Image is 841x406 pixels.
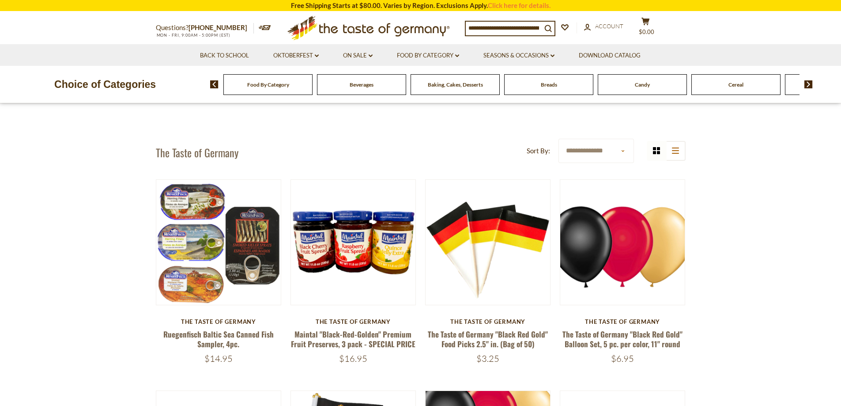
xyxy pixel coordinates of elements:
[541,81,557,88] a: Breads
[584,22,623,31] a: Account
[200,51,249,61] a: Back to School
[156,318,282,325] div: The Taste of Germany
[156,180,281,305] img: Ruegenfisch
[527,145,550,156] label: Sort By:
[163,329,274,349] a: Ruegenfisch Baltic Sea Canned Fish Sampler, 4pc.
[247,81,289,88] a: Food By Category
[291,180,416,305] img: Maintal
[639,28,654,35] span: $0.00
[428,329,548,349] a: The Taste of Germany "Black Red Gold" Food Picks 2.5" in. (Bag of 50)
[476,353,499,364] span: $3.25
[210,80,219,88] img: previous arrow
[350,81,373,88] a: Beverages
[291,329,415,349] a: Maintal "Black-Red-Golden" Premium Fruit Preserves, 3 pack - SPECIAL PRICE
[426,180,551,305] img: The
[156,146,238,159] h1: The Taste of Germany
[156,22,254,34] p: Questions?
[804,80,813,88] img: next arrow
[611,353,634,364] span: $6.95
[488,1,551,9] a: Click here for details.
[562,329,683,349] a: The Taste of Germany "Black Red Gold" Balloon Set, 5 pc. per color, 11" round
[635,81,650,88] a: Candy
[428,81,483,88] a: Baking, Cakes, Desserts
[633,17,659,39] button: $0.00
[290,318,416,325] div: The Taste of Germany
[204,353,233,364] span: $14.95
[273,51,319,61] a: Oktoberfest
[483,51,554,61] a: Seasons & Occasions
[343,51,373,61] a: On Sale
[560,180,685,305] img: The
[339,353,367,364] span: $16.95
[560,318,686,325] div: The Taste of Germany
[156,33,231,38] span: MON - FRI, 9:00AM - 5:00PM (EST)
[579,51,641,61] a: Download Catalog
[595,23,623,30] span: Account
[728,81,743,88] a: Cereal
[189,23,247,31] a: [PHONE_NUMBER]
[397,51,459,61] a: Food By Category
[425,318,551,325] div: The Taste of Germany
